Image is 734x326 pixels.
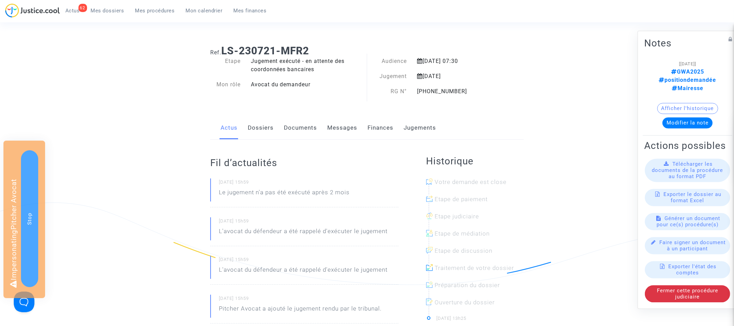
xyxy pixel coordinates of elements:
span: positiondemandée [659,77,716,84]
a: Messages [327,117,357,139]
h2: Actions possibles [644,140,731,152]
span: Faire signer un document à un participant [659,240,726,252]
small: [DATE] 15h59 [219,179,398,188]
span: [[DATE]] [679,62,696,67]
div: [DATE] 07:30 [412,57,502,65]
div: 62 [78,4,87,12]
a: Finances [368,117,393,139]
p: L'avocat du défendeur a été rappelé d'exécuter le jugement [219,265,387,278]
span: Stop [26,213,33,225]
span: Télécharger les documents de la procédure au format PDF [652,161,723,180]
span: Exporter le dossier au format Excel [664,192,722,204]
span: Ref. [210,49,221,56]
div: Etape [205,57,246,74]
p: Pitcher Avocat a ajouté le jugement rendu par le tribunal. [219,304,382,316]
small: [DATE] 15h59 [219,218,398,227]
small: [DATE] 15h59 [219,295,398,304]
button: Afficher l'historique [657,103,718,114]
a: Actus [221,117,237,139]
span: Fermer cette procédure judiciaire [657,288,718,300]
div: Impersonating [3,141,45,298]
a: Mes finances [228,6,272,16]
div: Jugement [367,72,412,80]
span: Mon calendrier [186,8,223,14]
div: RG N° [367,87,412,96]
div: [DATE] [412,72,502,80]
div: Avocat du demandeur [246,80,367,89]
div: Audience [367,57,412,65]
p: Le jugement n'a pas été exécuté après 2 mois [219,188,350,200]
div: Mon rôle [205,80,246,89]
span: Exporter l'état des comptes [669,264,717,276]
span: Mes procédures [135,8,175,14]
span: Votre demande est close [435,178,507,185]
a: Jugements [404,117,436,139]
b: LS-230721-MFR2 [221,45,309,57]
a: Mes procédures [130,6,180,16]
h2: Notes [644,37,731,50]
span: Générer un document pour ce(s) procédure(s) [657,216,721,228]
a: Mon calendrier [180,6,228,16]
span: Actus [65,8,80,14]
span: Mes dossiers [91,8,124,14]
span: Mes finances [234,8,267,14]
p: L'avocat du défendeur a été rappelé d'exécuter le jugement [219,227,387,239]
a: Dossiers [248,117,274,139]
h2: Historique [426,155,524,167]
h2: Fil d’actualités [210,157,398,169]
iframe: Help Scout Beacon - Open [14,292,34,312]
button: Stop [21,150,38,287]
button: Modifier la note [662,118,713,129]
div: [PHONE_NUMBER] [412,87,502,96]
img: jc-logo.svg [5,3,60,18]
a: 62Actus [60,6,85,16]
a: Documents [284,117,317,139]
small: [DATE] 15h59 [219,257,398,265]
span: GWA2025 [671,69,704,75]
div: Jugement exécuté - en attente des coordonnées bancaires [246,57,367,74]
span: Mairesse [672,85,703,92]
a: Mes dossiers [85,6,130,16]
